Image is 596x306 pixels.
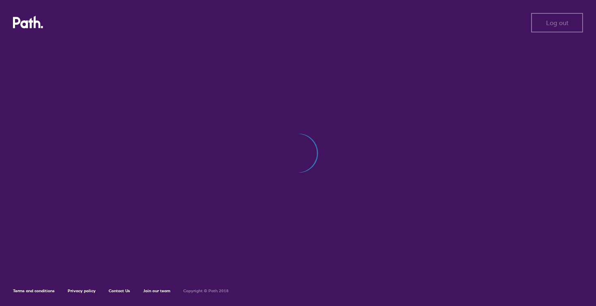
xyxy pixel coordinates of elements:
h6: Copyright © Path 2018 [183,289,229,293]
a: Terms and conditions [13,288,55,293]
button: Log out [531,13,583,32]
span: Log out [546,19,568,26]
a: Contact Us [109,288,130,293]
a: Join our team [143,288,170,293]
a: Privacy policy [68,288,96,293]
